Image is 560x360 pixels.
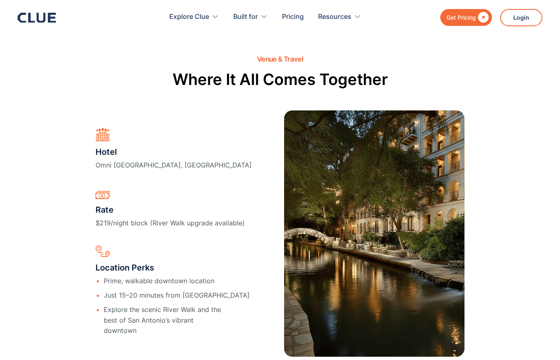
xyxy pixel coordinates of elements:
[282,4,304,30] a: Pricing
[169,4,219,30] div: Explore Clue
[318,4,361,30] div: Resources
[96,204,245,216] h3: Rate
[257,55,303,63] h2: Venue & Travel
[96,160,252,170] p: Omni [GEOGRAPHIC_DATA], [GEOGRAPHIC_DATA]
[440,9,492,26] a: Get Pricing
[446,12,476,23] div: Get Pricing
[173,69,388,89] h3: Where It All Comes Together
[104,276,250,286] p: Prime, walkable downtown location
[233,4,268,30] div: Built for
[318,4,351,30] div: Resources
[96,146,252,158] h3: Hotel
[104,290,250,300] p: Just 15–20 minutes from [GEOGRAPHIC_DATA]
[284,110,464,357] img: Hotel Omni La Mansión del Río, San Antonio River Walk
[233,4,258,30] div: Built for
[104,305,227,336] p: Explore the scenic River Walk and the best of San Antonio’s vibrant downtown
[476,12,489,23] div: 
[96,261,250,274] h3: Location Perks
[169,4,209,30] div: Explore Clue
[500,9,542,26] a: Login
[96,218,245,228] p: $219/night block (River Walk upgrade available)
